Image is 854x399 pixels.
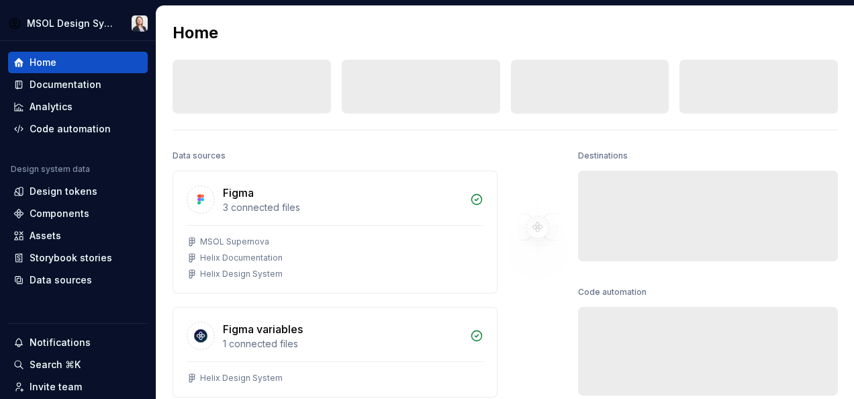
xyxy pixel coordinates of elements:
a: Home [8,52,148,73]
a: Documentation [8,74,148,95]
div: Components [30,207,89,220]
a: Analytics [8,96,148,118]
div: Storybook stories [30,251,112,265]
div: Destinations [578,146,628,165]
div: Figma [223,185,254,201]
div: Notifications [30,336,91,349]
div: Code automation [578,283,647,302]
div: Helix Documentation [200,253,283,263]
button: MSOL Design SystemElina Lindqvist [3,9,153,38]
div: Search ⌘K [30,358,81,371]
a: Figma variables1 connected filesHelix Design System [173,307,497,398]
div: Invite team [30,380,82,394]
div: Data sources [173,146,226,165]
div: Data sources [30,273,92,287]
a: Design tokens [8,181,148,202]
a: Figma3 connected filesMSOL SupernovaHelix DocumentationHelix Design System [173,171,497,294]
img: Elina Lindqvist [132,15,148,32]
button: Search ⌘K [8,354,148,375]
div: Home [30,56,56,69]
div: Analytics [30,100,73,114]
a: Invite team [8,376,148,398]
div: Figma variables [223,321,303,337]
div: MSOL Supernova [200,236,269,247]
button: Notifications [8,332,148,353]
div: Helix Design System [200,373,283,384]
div: 3 connected files [223,201,462,214]
a: Storybook stories [8,247,148,269]
div: Code automation [30,122,111,136]
div: Design tokens [30,185,97,198]
div: MSOL Design System [27,17,113,30]
div: 1 connected files [223,337,462,351]
a: Assets [8,225,148,247]
h2: Home [173,22,218,44]
a: Data sources [8,269,148,291]
a: Code automation [8,118,148,140]
div: Documentation [30,78,101,91]
div: Helix Design System [200,269,283,279]
div: Assets [30,229,61,242]
a: Components [8,203,148,224]
div: Design system data [11,164,90,175]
